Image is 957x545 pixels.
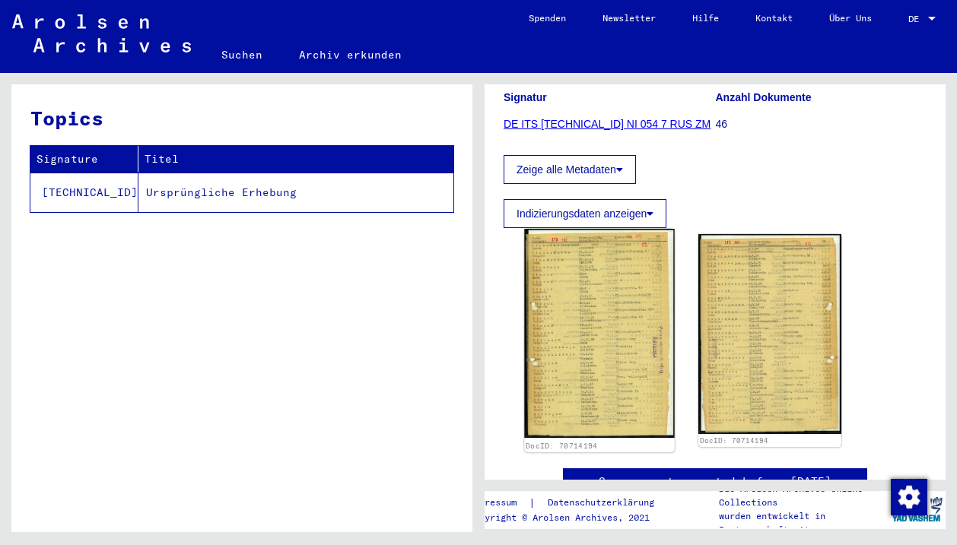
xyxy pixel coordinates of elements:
a: Suchen [203,36,281,73]
button: Indizierungsdaten anzeigen [504,199,666,228]
img: Zustimmung ändern [891,479,927,515]
img: 001.jpg [524,229,674,438]
h3: Topics [30,103,453,133]
a: Impressum [469,495,529,511]
img: 002.jpg [698,234,841,434]
p: Copyright © Arolsen Archives, 2021 [469,511,672,524]
a: DocID: 70714194 [526,441,598,450]
p: wurden entwickelt in Partnerschaft mit [719,509,889,537]
td: [TECHNICAL_ID] [30,173,138,212]
b: Signatur [504,91,547,103]
p: Die Arolsen Archives Online-Collections [719,482,889,509]
img: yv_logo.png [889,490,946,528]
div: Zustimmung ändern [890,478,927,515]
b: Anzahl Dokumente [716,91,812,103]
a: DE ITS [TECHNICAL_ID] NI 054 7 RUS ZM [504,118,711,130]
p: 46 [716,116,927,132]
button: Zeige alle Metadaten [504,155,636,184]
th: Signature [30,146,138,173]
a: DocID: 70714194 [700,436,768,445]
span: DE [908,14,925,24]
td: Ursprüngliche Erhebung [138,173,453,212]
div: | [469,495,672,511]
a: Datenschutzerklärung [536,495,672,511]
a: Archiv erkunden [281,36,420,73]
a: See comments created before [DATE] [599,474,831,490]
th: Titel [138,146,453,173]
img: Arolsen_neg.svg [12,14,191,52]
